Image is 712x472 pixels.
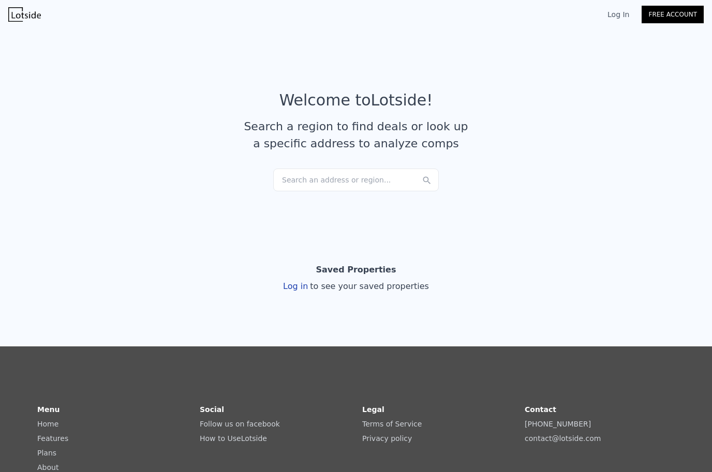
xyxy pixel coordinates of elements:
strong: Legal [362,405,384,414]
a: Features [37,434,68,443]
div: Welcome to Lotside ! [279,91,433,110]
span: to see your saved properties [308,281,429,291]
a: Home [37,420,58,428]
a: Plans [37,449,56,457]
div: Search a region to find deals or look up a specific address to analyze comps [240,118,472,152]
a: Free Account [642,6,704,23]
a: [PHONE_NUMBER] [525,420,591,428]
img: Lotside [8,7,41,22]
strong: Contact [525,405,556,414]
a: Log In [595,9,642,20]
div: Log in [283,280,429,293]
a: contact@lotside.com [525,434,601,443]
a: About [37,463,58,471]
strong: Menu [37,405,60,414]
strong: Social [200,405,224,414]
a: Privacy policy [362,434,412,443]
a: Terms of Service [362,420,422,428]
a: Follow us on facebook [200,420,280,428]
div: Saved Properties [316,260,396,280]
div: Search an address or region... [273,169,439,191]
a: How to UseLotside [200,434,267,443]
